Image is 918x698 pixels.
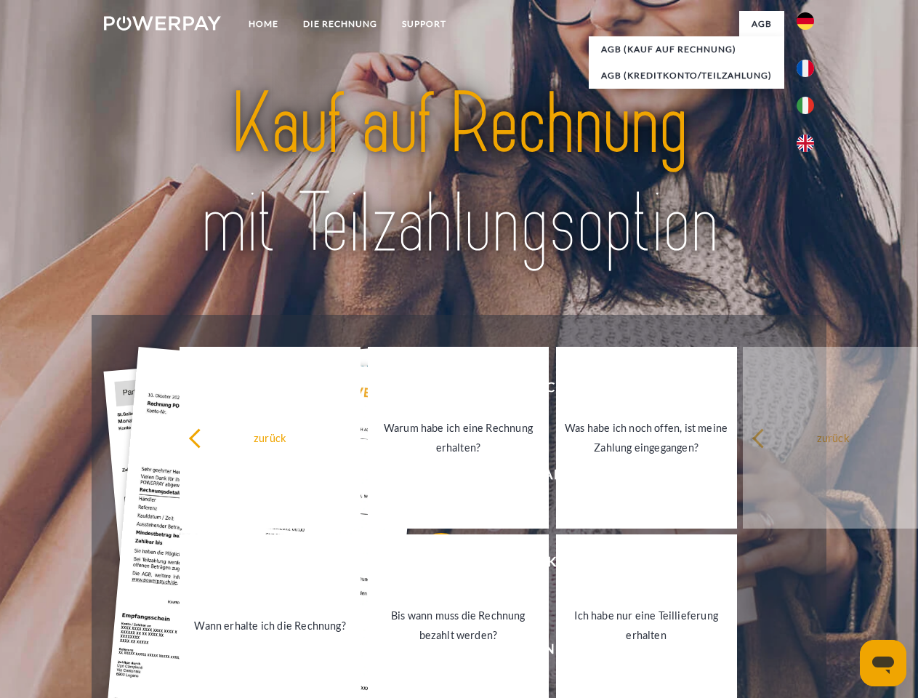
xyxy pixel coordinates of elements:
[188,615,352,635] div: Wann erhalte ich die Rechnung?
[797,97,814,114] img: it
[291,11,390,37] a: DIE RECHNUNG
[797,12,814,30] img: de
[565,418,728,457] div: Was habe ich noch offen, ist meine Zahlung eingegangen?
[377,418,540,457] div: Warum habe ich eine Rechnung erhalten?
[104,16,221,31] img: logo-powerpay-white.svg
[236,11,291,37] a: Home
[556,347,737,529] a: Was habe ich noch offen, ist meine Zahlung eingegangen?
[860,640,906,686] iframe: Schaltfläche zum Öffnen des Messaging-Fensters
[739,11,784,37] a: agb
[589,36,784,63] a: AGB (Kauf auf Rechnung)
[752,428,915,447] div: zurück
[139,70,779,278] img: title-powerpay_de.svg
[377,606,540,645] div: Bis wann muss die Rechnung bezahlt werden?
[797,60,814,77] img: fr
[565,606,728,645] div: Ich habe nur eine Teillieferung erhalten
[797,135,814,152] img: en
[589,63,784,89] a: AGB (Kreditkonto/Teilzahlung)
[188,428,352,447] div: zurück
[390,11,459,37] a: SUPPORT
